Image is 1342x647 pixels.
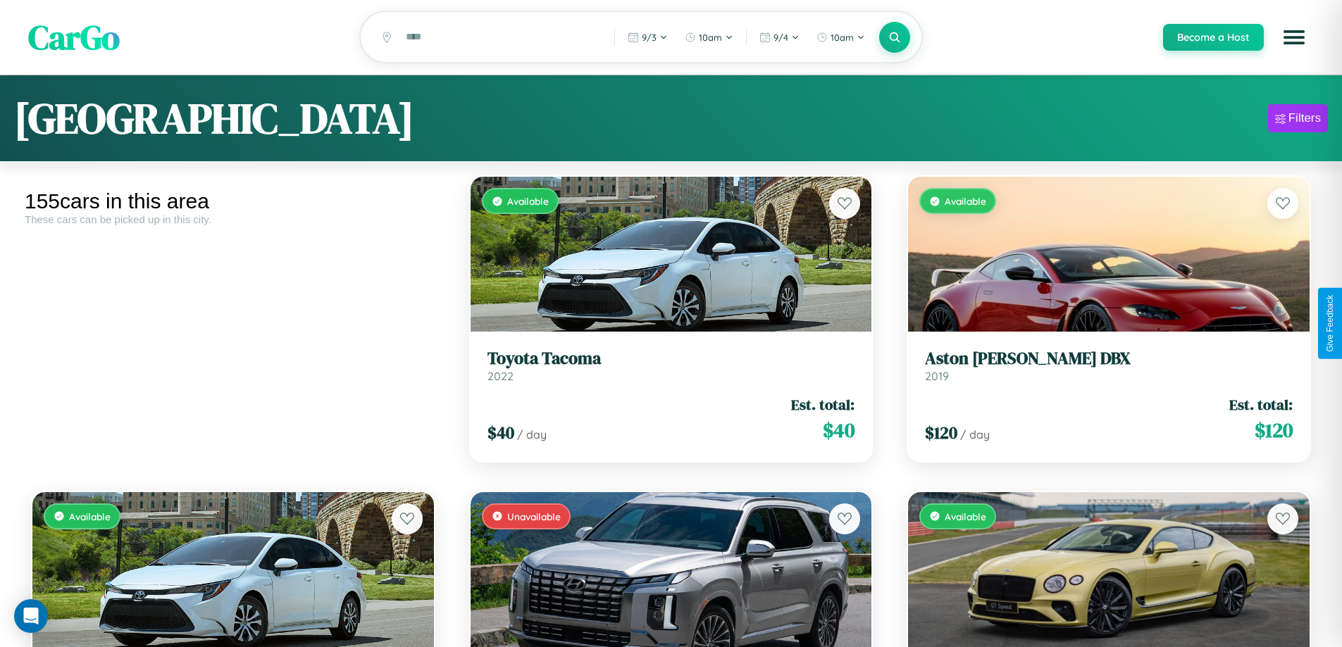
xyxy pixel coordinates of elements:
span: CarGo [28,14,120,61]
h1: [GEOGRAPHIC_DATA] [14,89,414,147]
span: 2019 [925,369,949,383]
button: Filters [1268,104,1328,132]
span: Est. total: [1229,394,1293,415]
button: 9/3 [621,26,675,49]
span: Unavailable [507,510,561,522]
span: $ 40 [823,416,855,444]
button: 10am [809,26,872,49]
span: $ 40 [487,421,514,444]
div: Open Intercom Messenger [14,599,48,633]
span: 10am [699,32,722,43]
span: / day [517,427,547,441]
span: Est. total: [791,394,855,415]
span: Available [945,195,986,207]
span: 2022 [487,369,514,383]
span: Available [945,510,986,522]
span: 9 / 3 [642,32,657,43]
a: Aston [PERSON_NAME] DBX2019 [925,348,1293,383]
span: 10am [831,32,854,43]
div: Give Feedback [1325,295,1335,352]
button: 9/4 [752,26,807,49]
div: 155 cars in this area [25,189,442,213]
span: $ 120 [1255,416,1293,444]
h3: Toyota Tacoma [487,348,855,369]
button: 10am [678,26,740,49]
span: 9 / 4 [773,32,788,43]
span: Available [507,195,549,207]
span: / day [960,427,990,441]
button: Become a Host [1163,24,1264,51]
button: Open menu [1274,18,1314,57]
span: $ 120 [925,421,957,444]
span: Available [69,510,111,522]
a: Toyota Tacoma2022 [487,348,855,383]
div: Filters [1288,111,1321,125]
div: These cars can be picked up in this city. [25,213,442,225]
h3: Aston [PERSON_NAME] DBX [925,348,1293,369]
